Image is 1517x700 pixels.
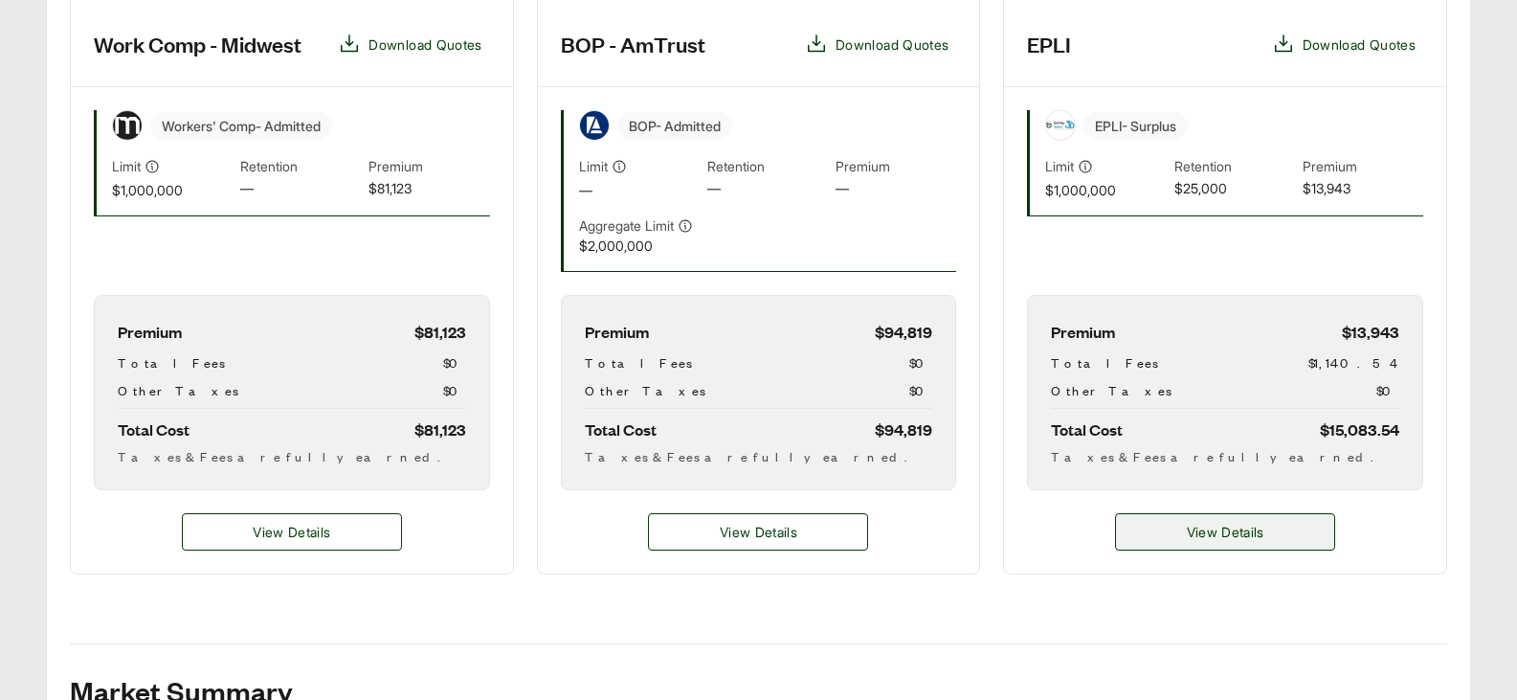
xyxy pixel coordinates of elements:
[836,156,956,178] span: Premium
[707,178,828,200] span: —
[1187,522,1264,542] span: View Details
[1051,319,1115,345] span: Premium
[150,112,332,140] span: Workers' Comp - Admitted
[585,352,692,373] span: Total Fees
[585,319,649,345] span: Premium
[1303,156,1423,178] span: Premium
[836,34,948,55] span: Download Quotes
[1264,25,1423,63] button: Download Quotes
[875,319,932,345] span: $94,819
[1303,34,1416,55] span: Download Quotes
[1342,319,1399,345] span: $13,943
[112,180,233,200] span: $1,000,000
[1051,352,1158,373] span: Total Fees
[1174,178,1295,200] span: $25,000
[118,446,466,466] div: Taxes & Fees are fully earned.
[182,513,402,551] a: Work Comp - Midwest details
[1115,513,1335,551] a: EPLI details
[1027,30,1071,58] h3: EPLI
[1046,111,1075,140] img: Berkley Select
[797,25,956,63] button: Download Quotes
[585,380,705,400] span: Other Taxes
[648,513,868,551] button: View Details
[443,352,466,373] span: $0
[1320,417,1399,442] span: $15,083.54
[443,380,466,400] span: $0
[253,522,330,542] span: View Details
[836,178,956,200] span: —
[368,156,489,178] span: Premium
[909,352,932,373] span: $0
[1051,380,1171,400] span: Other Taxes
[414,417,466,442] span: $81,123
[240,156,361,178] span: Retention
[1045,156,1074,176] span: Limit
[368,178,489,200] span: $81,123
[580,111,609,140] img: AmTrust | Technology Insurance Company Inc
[368,34,481,55] span: Download Quotes
[909,380,932,400] span: $0
[585,446,933,466] div: Taxes & Fees are fully earned.
[617,112,732,140] span: BOP - Admitted
[1303,178,1423,200] span: $13,943
[1376,380,1399,400] span: $0
[1051,417,1123,442] span: Total Cost
[585,417,657,442] span: Total Cost
[118,352,225,373] span: Total Fees
[720,522,797,542] span: View Details
[113,111,142,140] img: Midwest
[1174,156,1295,178] span: Retention
[112,156,141,176] span: Limit
[1051,446,1399,466] div: Taxes & Fees are fully earned.
[707,156,828,178] span: Retention
[1045,180,1166,200] span: $1,000,000
[118,417,190,442] span: Total Cost
[561,30,705,58] h3: BOP - AmTrust
[118,380,238,400] span: Other Taxes
[1115,513,1335,551] button: View Details
[579,236,700,256] span: $2,000,000
[648,513,868,551] a: BOP - AmTrust details
[414,319,466,345] span: $81,123
[579,180,700,200] span: —
[1308,352,1399,373] span: $1,140.54
[182,513,402,551] button: View Details
[118,319,182,345] span: Premium
[875,417,932,442] span: $94,819
[1083,112,1188,140] span: EPLI - Surplus
[94,30,301,58] h3: Work Comp - Midwest
[240,178,361,200] span: —
[579,156,608,176] span: Limit
[330,25,489,63] button: Download Quotes
[579,215,674,236] span: Aggregate Limit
